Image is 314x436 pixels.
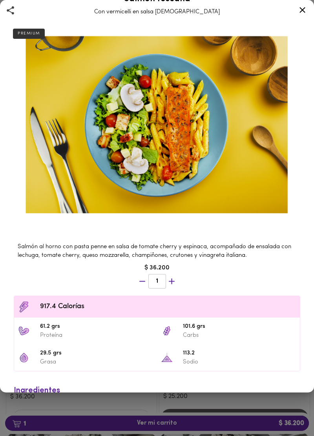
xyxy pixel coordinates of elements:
[10,263,304,272] div: $ 36.200
[40,322,153,331] span: 61.2 grs
[40,302,296,312] span: 917.4 Calorías
[148,274,166,289] button: 1
[18,325,30,337] img: 61.2 grs Proteína
[183,322,296,331] span: 101.6 grs
[183,331,296,340] p: Carbs
[94,9,220,15] span: Con vermicelli en salsa [DEMOGRAPHIC_DATA]
[18,244,291,258] span: Salmón al horno con pasta penne en salsa de tomate cherry y espinaca, acompañado de ensalada con ...
[18,301,30,313] img: Contenido calórico
[183,358,296,366] p: Sodio
[40,349,153,358] span: 29.5 grs
[40,331,153,340] p: Proteína
[13,29,45,39] div: PREMIUM
[183,349,296,358] span: 113.2
[276,398,314,436] iframe: Messagebird Livechat Widget
[18,352,30,363] img: 29.5 grs Grasa
[40,358,153,366] p: Grasa
[153,278,161,285] span: 1
[14,385,300,396] div: Ingredientes
[161,352,173,363] img: 113.2 Sodio
[161,325,173,337] img: 101.6 grs Carbs
[10,22,304,230] img: Salmón toscana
